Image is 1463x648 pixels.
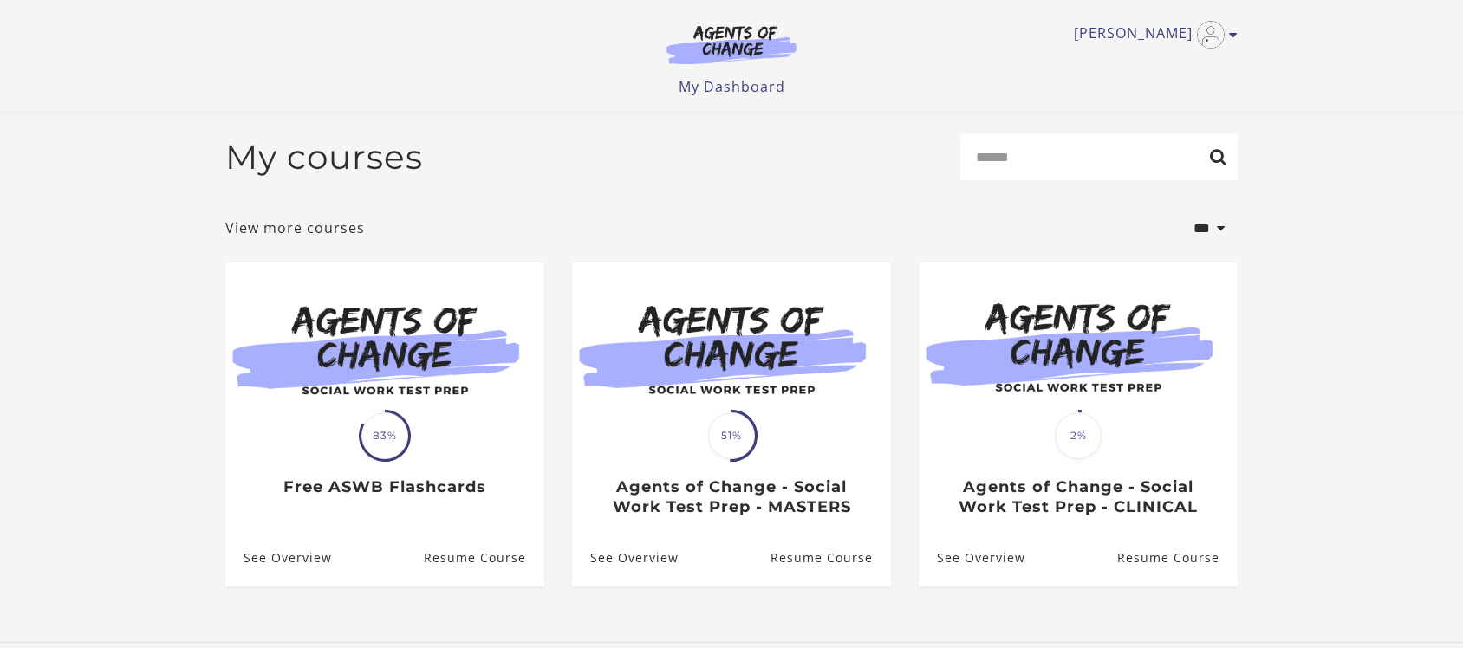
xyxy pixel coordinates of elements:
a: View more courses [225,217,365,238]
a: Agents of Change - Social Work Test Prep - MASTERS: Resume Course [771,530,891,586]
span: 83% [361,412,408,459]
a: Toggle menu [1074,21,1229,49]
a: Agents of Change - Social Work Test Prep - CLINICAL: Resume Course [1117,530,1238,586]
img: Agents of Change Logo [648,24,815,64]
a: Free ASWB Flashcards: Resume Course [424,530,544,586]
a: My Dashboard [679,77,785,96]
h3: Agents of Change - Social Work Test Prep - MASTERS [590,477,872,516]
a: Agents of Change - Social Work Test Prep - CLINICAL: See Overview [919,530,1025,586]
span: 2% [1055,412,1102,459]
a: Agents of Change - Social Work Test Prep - MASTERS: See Overview [572,530,679,586]
a: Free ASWB Flashcards: See Overview [225,530,332,586]
span: 51% [708,412,755,459]
h3: Free ASWB Flashcards [244,477,525,497]
h2: My courses [225,137,423,178]
h3: Agents of Change - Social Work Test Prep - CLINICAL [937,477,1219,516]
